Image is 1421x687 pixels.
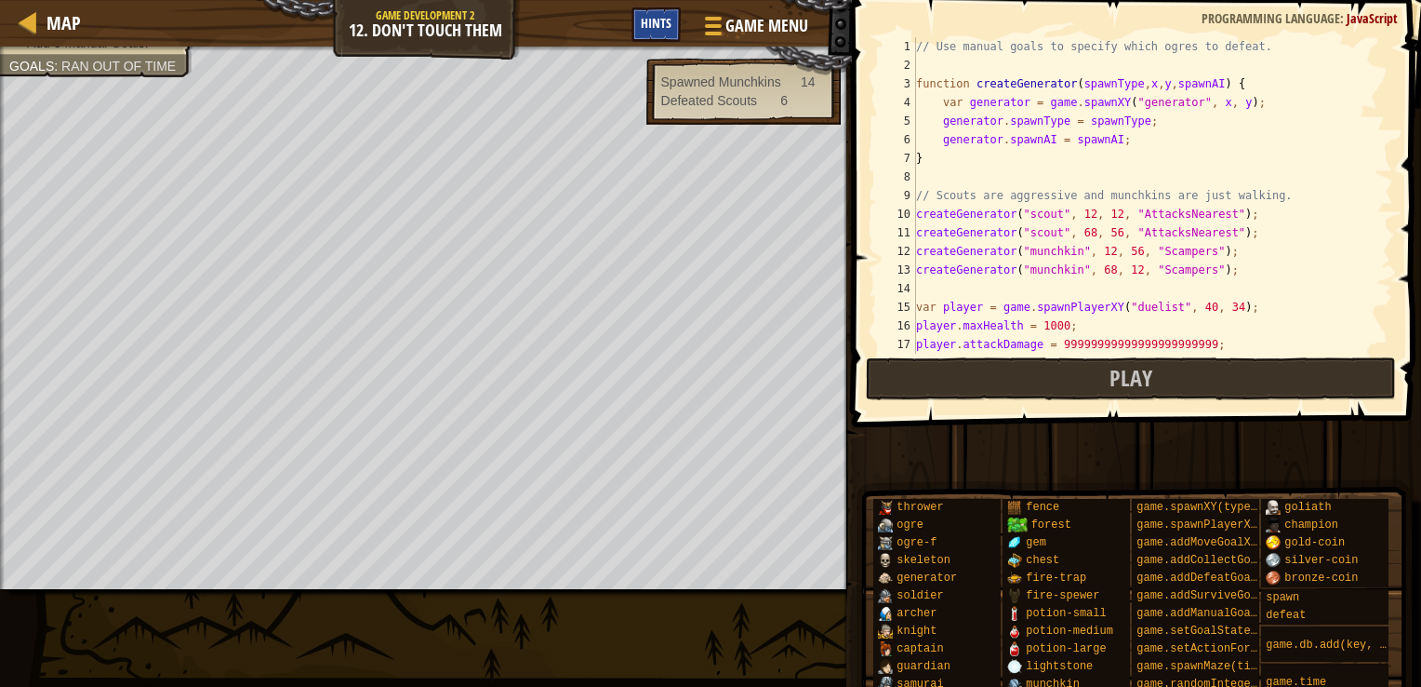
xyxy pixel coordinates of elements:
img: portrait.png [1266,500,1281,515]
span: generator [896,572,957,585]
img: portrait.png [1007,553,1022,568]
span: lightstone [1026,660,1093,673]
div: 12 [878,242,916,261]
span: game.spawnXY(type, x, y) [1136,501,1297,514]
img: trees_1.png [1007,518,1027,532]
span: potion-medium [1026,625,1113,638]
div: 17 [878,335,916,354]
img: portrait.png [1007,624,1022,639]
img: portrait.png [878,588,893,603]
span: bronze-coin [1284,572,1358,585]
span: silver-coin [1284,554,1358,567]
span: game.setActionFor(type, event, handler) [1136,642,1398,655]
span: Game Menu [725,14,808,38]
span: game.spawnMaze(tileType, seed) [1136,660,1337,673]
span: Programming language [1202,9,1340,27]
span: gem [1026,536,1046,549]
span: ogre [896,519,923,532]
span: gold-coin [1284,536,1345,549]
div: 10 [878,205,916,223]
span: skeleton [896,554,950,567]
img: portrait.png [1007,641,1022,656]
span: game.addCollectGoal(amount) [1136,554,1317,567]
div: Spawned Munchkins [661,73,781,91]
span: Ran out of time [61,59,176,74]
img: portrait.png [1007,606,1022,621]
span: game.addMoveGoalXY(x, y) [1136,536,1297,549]
span: fence [1026,501,1059,514]
span: captain [896,642,943,655]
span: game.db.add(key, value) [1266,639,1420,652]
span: potion-small [1026,607,1106,620]
div: 6 [780,91,788,110]
button: Game Menu [690,7,819,51]
span: game.addManualGoal(description) [1136,607,1344,620]
span: Hints [641,14,671,32]
div: 3 [878,74,916,93]
img: portrait.png [878,535,893,550]
div: 5 [878,112,916,130]
span: game.addSurviveGoal(seconds) [1136,589,1324,602]
span: spawn [1266,591,1299,604]
div: 7 [878,149,916,168]
img: portrait.png [878,571,893,586]
img: portrait.png [878,518,893,532]
span: thrower [896,501,943,514]
span: knight [896,625,936,638]
span: guardian [896,660,950,673]
img: portrait.png [1007,500,1022,515]
span: : [54,59,61,74]
span: : [1340,9,1347,27]
img: portrait.png [1007,535,1022,550]
img: portrait.png [878,500,893,515]
div: 9 [878,186,916,205]
span: archer [896,607,936,620]
div: 2 [878,56,916,74]
button: Play [866,357,1397,400]
span: forest [1031,519,1071,532]
div: 13 [878,261,916,279]
div: 8 [878,168,916,186]
img: portrait.png [1266,535,1281,550]
img: portrait.png [878,624,893,639]
img: portrait.png [878,606,893,621]
span: fire-trap [1026,572,1086,585]
span: Play [1109,363,1152,393]
img: portrait.png [1007,659,1022,674]
div: 15 [878,298,916,317]
div: 1 [878,37,916,56]
div: 6 [878,130,916,149]
div: 11 [878,223,916,242]
div: 14 [801,73,816,91]
div: 18 [878,354,916,372]
div: Defeated Scouts [661,91,758,110]
span: Goals [9,59,54,74]
div: 16 [878,317,916,335]
span: goliath [1284,501,1331,514]
img: portrait.png [1007,588,1022,603]
span: chest [1026,554,1059,567]
span: Map [46,10,81,35]
span: ogre-f [896,536,936,549]
div: 14 [878,279,916,298]
div: 4 [878,93,916,112]
img: portrait.png [1266,571,1281,586]
img: portrait.png [1266,553,1281,568]
span: game.addDefeatGoal(amount) [1136,572,1310,585]
span: JavaScript [1347,9,1398,27]
a: Map [37,10,81,35]
span: fire-spewer [1026,589,1099,602]
span: potion-large [1026,642,1106,655]
img: portrait.png [878,553,893,568]
span: soldier [896,589,943,602]
span: defeat [1266,609,1306,622]
span: champion [1284,519,1338,532]
span: game.setGoalState(goal, success) [1136,625,1350,638]
img: portrait.png [1266,518,1281,532]
span: game.spawnPlayerXY(type, x, y) [1136,519,1337,532]
img: portrait.png [1007,571,1022,586]
img: portrait.png [878,641,893,656]
img: portrait.png [878,659,893,674]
